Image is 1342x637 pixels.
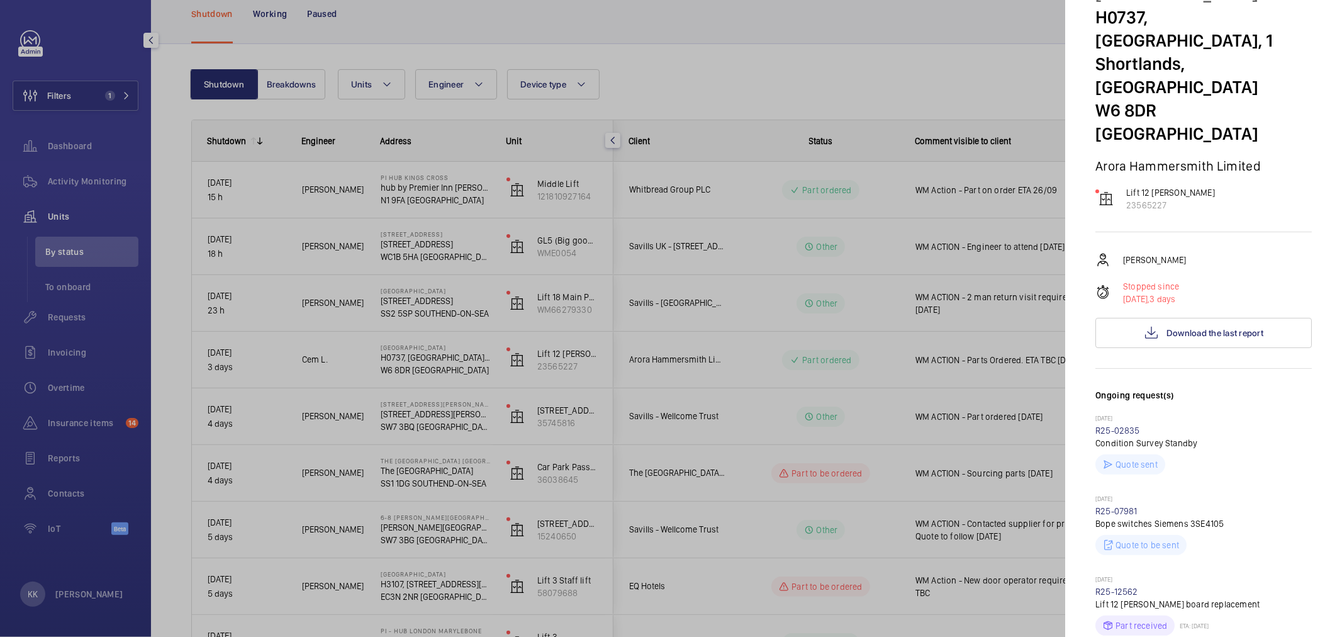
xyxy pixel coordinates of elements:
[1095,517,1312,530] p: Bope switches Siemens 3SE4105
[1095,6,1312,99] p: H0737, [GEOGRAPHIC_DATA], 1 Shortlands, [GEOGRAPHIC_DATA]
[1116,539,1179,551] p: Quote to be sent
[1095,426,1140,436] a: R25-02835
[1095,389,1312,414] h3: Ongoing request(s)
[1126,199,1215,211] p: 23565227
[1116,619,1167,632] p: Part received
[1095,495,1312,505] p: [DATE]
[1099,191,1114,206] img: elevator.svg
[1123,294,1149,304] span: [DATE],
[1123,280,1179,293] p: Stopped since
[1123,293,1179,305] p: 3 days
[1095,506,1138,516] a: R25-07981
[1095,158,1312,174] p: Arora Hammersmith Limited
[1166,328,1263,338] span: Download the last report
[1095,575,1312,585] p: [DATE]
[1095,598,1312,611] p: Lift 12 [PERSON_NAME] board replacement
[1095,99,1312,145] p: W6 8DR [GEOGRAPHIC_DATA]
[1095,587,1138,597] a: R25-12562
[1123,254,1186,266] p: [PERSON_NAME]
[1095,414,1312,424] p: [DATE]
[1116,458,1158,471] p: Quote sent
[1175,622,1209,629] p: ETA: [DATE]
[1126,186,1215,199] p: Lift 12 [PERSON_NAME]
[1095,318,1312,348] button: Download the last report
[1095,437,1312,449] p: Condition Survey Standby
